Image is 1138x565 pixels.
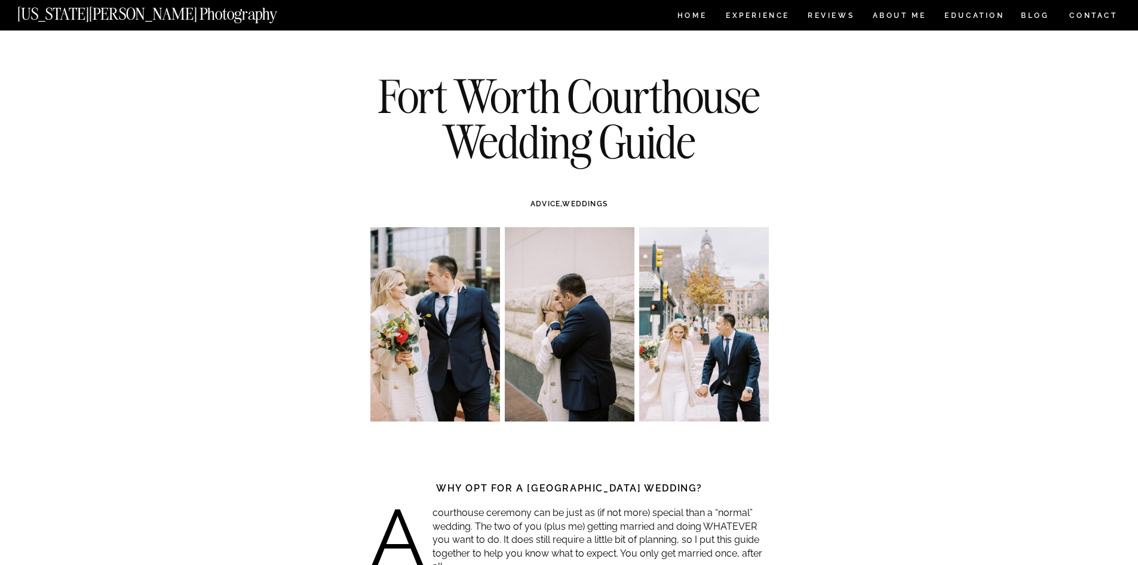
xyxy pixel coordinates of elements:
[872,12,927,22] a: ABOUT ME
[395,198,743,209] h3: ,
[436,482,703,494] strong: Why opt for a [GEOGRAPHIC_DATA] wedding?
[639,227,769,422] img: Fort Worth wedding
[943,12,1006,22] a: EDUCATION
[352,74,786,164] h1: Fort Worth Courthouse Wedding Guide
[370,227,500,422] img: Tarrant county courthouse wedding photographer
[530,200,560,208] a: ADVICE
[562,200,608,208] a: WEDDINGS
[726,12,789,22] a: Experience
[1069,9,1118,22] a: CONTACT
[675,12,709,22] a: HOME
[17,6,317,16] a: [US_STATE][PERSON_NAME] Photography
[808,12,852,22] a: REVIEWS
[1021,12,1050,22] a: BLOG
[505,227,634,422] img: Texas courthouse wedding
